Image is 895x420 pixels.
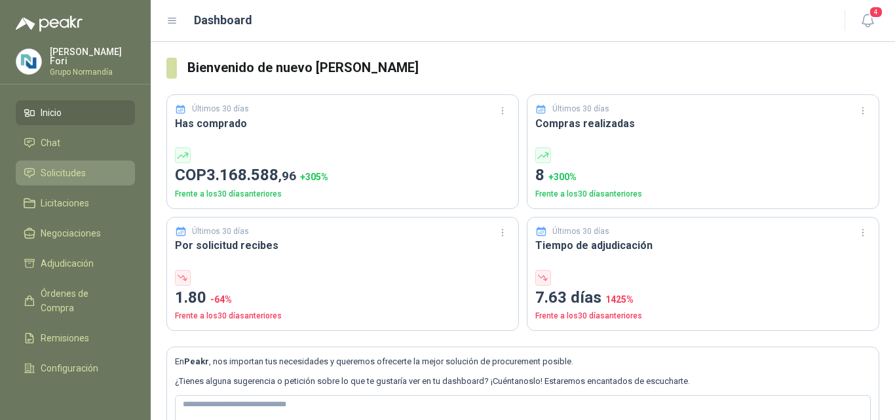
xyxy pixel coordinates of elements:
[41,196,89,210] span: Licitaciones
[187,58,879,78] h3: Bienvenido de nuevo [PERSON_NAME]
[16,161,135,185] a: Solicitudes
[535,188,871,200] p: Frente a los 30 días anteriores
[548,172,577,182] span: + 300 %
[16,130,135,155] a: Chat
[41,286,123,315] span: Órdenes de Compra
[16,281,135,320] a: Órdenes de Compra
[605,294,634,305] span: 1425 %
[16,100,135,125] a: Inicio
[535,115,871,132] h3: Compras realizadas
[175,310,510,322] p: Frente a los 30 días anteriores
[41,166,86,180] span: Solicitudes
[16,221,135,246] a: Negociaciones
[206,166,296,184] span: 3.168.588
[16,251,135,276] a: Adjudicación
[535,310,871,322] p: Frente a los 30 días anteriores
[552,103,609,115] p: Últimos 30 días
[41,331,89,345] span: Remisiones
[175,375,871,388] p: ¿Tienes alguna sugerencia o petición sobre lo que te gustaría ver en tu dashboard? ¡Cuéntanoslo! ...
[175,286,510,311] p: 1.80
[50,68,135,76] p: Grupo Normandía
[16,326,135,351] a: Remisiones
[41,361,98,375] span: Configuración
[535,286,871,311] p: 7.63 días
[175,115,510,132] h3: Has comprado
[278,168,296,183] span: ,96
[175,163,510,188] p: COP
[194,11,252,29] h1: Dashboard
[16,356,135,381] a: Configuración
[41,256,94,271] span: Adjudicación
[300,172,328,182] span: + 305 %
[175,355,871,368] p: En , nos importan tus necesidades y queremos ofrecerte la mejor solución de procurement posible.
[16,16,83,31] img: Logo peakr
[869,6,883,18] span: 4
[41,136,60,150] span: Chat
[856,9,879,33] button: 4
[50,47,135,66] p: [PERSON_NAME] Fori
[16,49,41,74] img: Company Logo
[41,226,101,240] span: Negociaciones
[41,105,62,120] span: Inicio
[535,237,871,254] h3: Tiempo de adjudicación
[210,294,232,305] span: -64 %
[175,188,510,200] p: Frente a los 30 días anteriores
[184,356,209,366] b: Peakr
[552,225,609,238] p: Últimos 30 días
[16,386,135,411] a: Manuales y ayuda
[192,225,249,238] p: Últimos 30 días
[535,163,871,188] p: 8
[175,237,510,254] h3: Por solicitud recibes
[16,191,135,216] a: Licitaciones
[192,103,249,115] p: Últimos 30 días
